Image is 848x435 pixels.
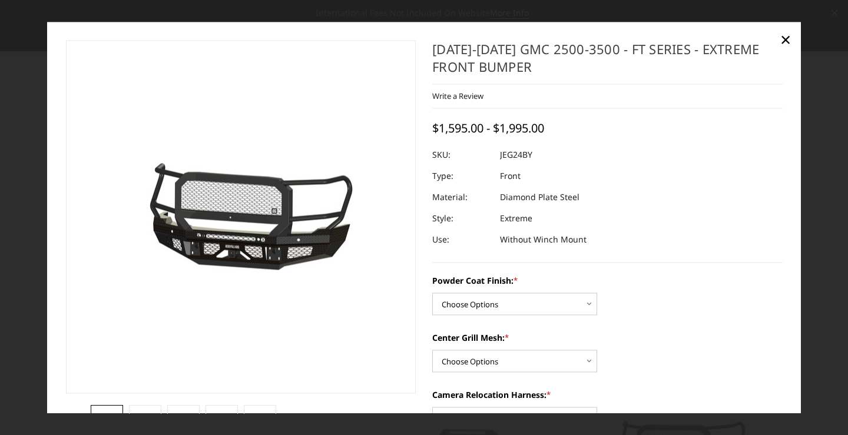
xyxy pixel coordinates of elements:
[780,27,791,52] span: ×
[432,165,491,187] dt: Type:
[500,187,579,208] dd: Diamond Plate Steel
[432,40,783,84] h1: [DATE]-[DATE] GMC 2500-3500 - FT Series - Extreme Front Bumper
[432,331,783,344] label: Center Grill Mesh:
[500,208,532,229] dd: Extreme
[432,388,783,401] label: Camera Relocation Harness:
[500,144,532,165] dd: JEG24BY
[66,40,416,393] a: 2024-2025 GMC 2500-3500 - FT Series - Extreme Front Bumper
[500,229,587,250] dd: Without Winch Mount
[432,187,491,208] dt: Material:
[432,208,491,229] dt: Style:
[432,144,491,165] dt: SKU:
[776,31,795,49] a: Close
[432,120,544,136] span: $1,595.00 - $1,995.00
[500,165,521,187] dd: Front
[432,274,783,287] label: Powder Coat Finish:
[432,91,483,101] a: Write a Review
[432,229,491,250] dt: Use:
[789,378,848,435] iframe: Chat Widget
